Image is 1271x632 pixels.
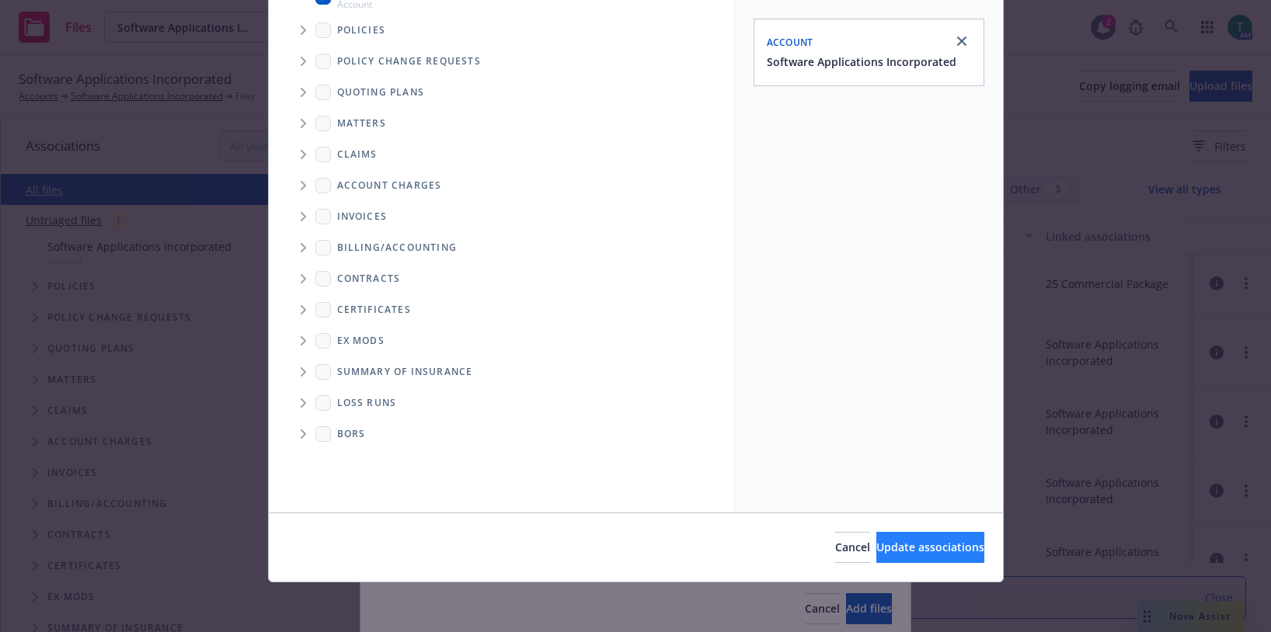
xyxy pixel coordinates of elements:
span: Certificates [337,305,411,314]
span: Update associations [876,540,984,554]
button: Update associations [876,532,984,563]
span: Claims [337,150,378,159]
span: Matters [337,119,386,128]
button: Software Applications Incorporated [767,54,956,70]
span: Ex Mods [337,336,385,346]
div: Folder Tree Example [269,232,734,450]
span: Policy change requests [337,57,481,66]
span: Quoting plans [337,88,425,97]
span: Summary of insurance [337,367,473,377]
span: Invoices [337,212,388,221]
span: Contracts [337,274,401,283]
span: Loss Runs [337,398,397,408]
button: Cancel [835,532,870,563]
span: Policies [337,26,386,35]
span: Billing/Accounting [337,243,458,252]
span: Cancel [835,540,870,554]
span: Account charges [337,181,442,190]
a: close [952,32,971,50]
span: Account [767,36,813,49]
span: BORs [337,429,366,439]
